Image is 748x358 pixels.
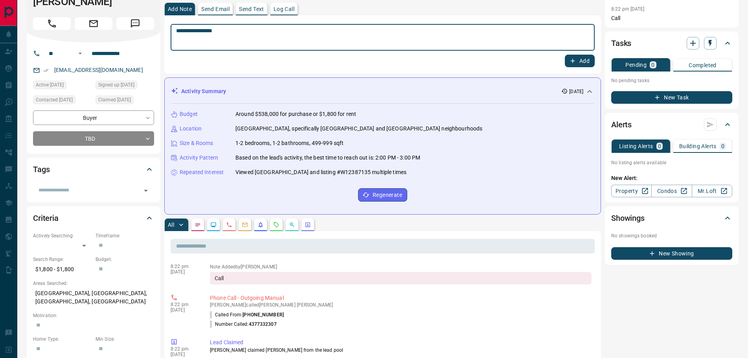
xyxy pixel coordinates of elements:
[96,81,154,92] div: Sun Sep 07 2025
[33,160,154,179] div: Tags
[235,168,406,176] p: Viewed [GEOGRAPHIC_DATA] and listing #W12387135 multiple times
[611,174,732,182] p: New Alert:
[171,269,198,275] p: [DATE]
[611,37,631,50] h2: Tasks
[619,143,653,149] p: Listing Alerts
[235,154,420,162] p: Based on the lead's activity, the best time to reach out is: 2:00 PM - 3:00 PM
[651,185,692,197] a: Condos
[140,185,151,196] button: Open
[611,6,645,12] p: 8:22 pm [DATE]
[210,338,592,347] p: Lead Claimed
[54,67,143,73] a: [EMAIL_ADDRESS][DOMAIN_NAME]
[210,294,592,302] p: Phone Call - Outgoing Manual
[171,352,198,357] p: [DATE]
[210,321,277,328] p: Number Called:
[201,6,230,12] p: Send Email
[210,222,217,228] svg: Lead Browsing Activity
[33,312,154,319] p: Motivation:
[611,185,652,197] a: Property
[611,247,732,260] button: New Showing
[33,263,92,276] p: $1,800 - $1,800
[98,81,134,89] span: Signed up [DATE]
[33,209,154,228] div: Criteria
[679,143,717,149] p: Building Alerts
[96,95,154,106] div: Sun Sep 07 2025
[96,336,154,343] p: Min Size:
[98,96,131,104] span: Claimed [DATE]
[33,95,92,106] div: Sun Sep 07 2025
[171,302,198,307] p: 8:22 pm
[611,232,732,239] p: No showings booked
[611,14,732,22] p: Call
[171,264,198,269] p: 8:22 pm
[116,17,154,30] span: Message
[210,302,592,308] p: [PERSON_NAME] called [PERSON_NAME] [PERSON_NAME]
[611,75,732,86] p: No pending tasks
[305,222,311,228] svg: Agent Actions
[33,256,92,263] p: Search Range:
[658,143,661,149] p: 0
[180,110,198,118] p: Budget
[168,222,174,228] p: All
[210,347,592,354] p: [PERSON_NAME] claimed [PERSON_NAME] from the lead pool
[249,321,277,327] span: 4377332307
[33,280,154,287] p: Areas Searched:
[611,91,732,104] button: New Task
[257,222,264,228] svg: Listing Alerts
[210,264,592,270] p: Note Added by [PERSON_NAME]
[226,222,232,228] svg: Calls
[243,312,284,318] span: [PHONE_NUMBER]
[611,209,732,228] div: Showings
[689,62,717,68] p: Completed
[273,222,279,228] svg: Requests
[33,232,92,239] p: Actively Searching:
[180,139,213,147] p: Size & Rooms
[75,17,112,30] span: Email
[611,159,732,166] p: No listing alerts available
[289,222,295,228] svg: Opportunities
[625,62,647,68] p: Pending
[195,222,201,228] svg: Notes
[565,55,595,67] button: Add
[33,212,59,224] h2: Criteria
[242,222,248,228] svg: Emails
[210,311,284,318] p: Called From:
[239,6,264,12] p: Send Text
[171,346,198,352] p: 8:22 pm
[274,6,294,12] p: Log Call
[569,88,583,95] p: [DATE]
[235,139,344,147] p: 1-2 bedrooms, 1-2 bathrooms, 499-999 sqft
[171,84,594,99] div: Activity Summary[DATE]
[611,115,732,134] div: Alerts
[33,336,92,343] p: Home Type:
[33,81,92,92] div: Sun Sep 07 2025
[180,154,218,162] p: Activity Pattern
[235,125,482,133] p: [GEOGRAPHIC_DATA], specifically [GEOGRAPHIC_DATA] and [GEOGRAPHIC_DATA] neighbourhoods
[651,62,654,68] p: 0
[96,256,154,263] p: Budget:
[43,68,49,73] svg: Email Verified
[33,287,154,308] p: [GEOGRAPHIC_DATA], [GEOGRAPHIC_DATA], [GEOGRAPHIC_DATA], [GEOGRAPHIC_DATA]
[33,131,154,146] div: TBD
[611,34,732,53] div: Tasks
[36,96,73,104] span: Contacted [DATE]
[611,118,632,131] h2: Alerts
[75,49,85,58] button: Open
[33,163,50,176] h2: Tags
[180,168,224,176] p: Repeated Interest
[611,212,645,224] h2: Showings
[171,307,198,313] p: [DATE]
[692,185,732,197] a: Mr.Loft
[358,188,407,202] button: Regenerate
[36,81,64,89] span: Active [DATE]
[33,110,154,125] div: Buyer
[721,143,724,149] p: 0
[235,110,356,118] p: Around $538,000 for purchase or $1,800 for rent
[180,125,202,133] p: Location
[33,17,71,30] span: Call
[168,6,192,12] p: Add Note
[96,232,154,239] p: Timeframe:
[210,272,592,285] div: Call
[181,87,226,95] p: Activity Summary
